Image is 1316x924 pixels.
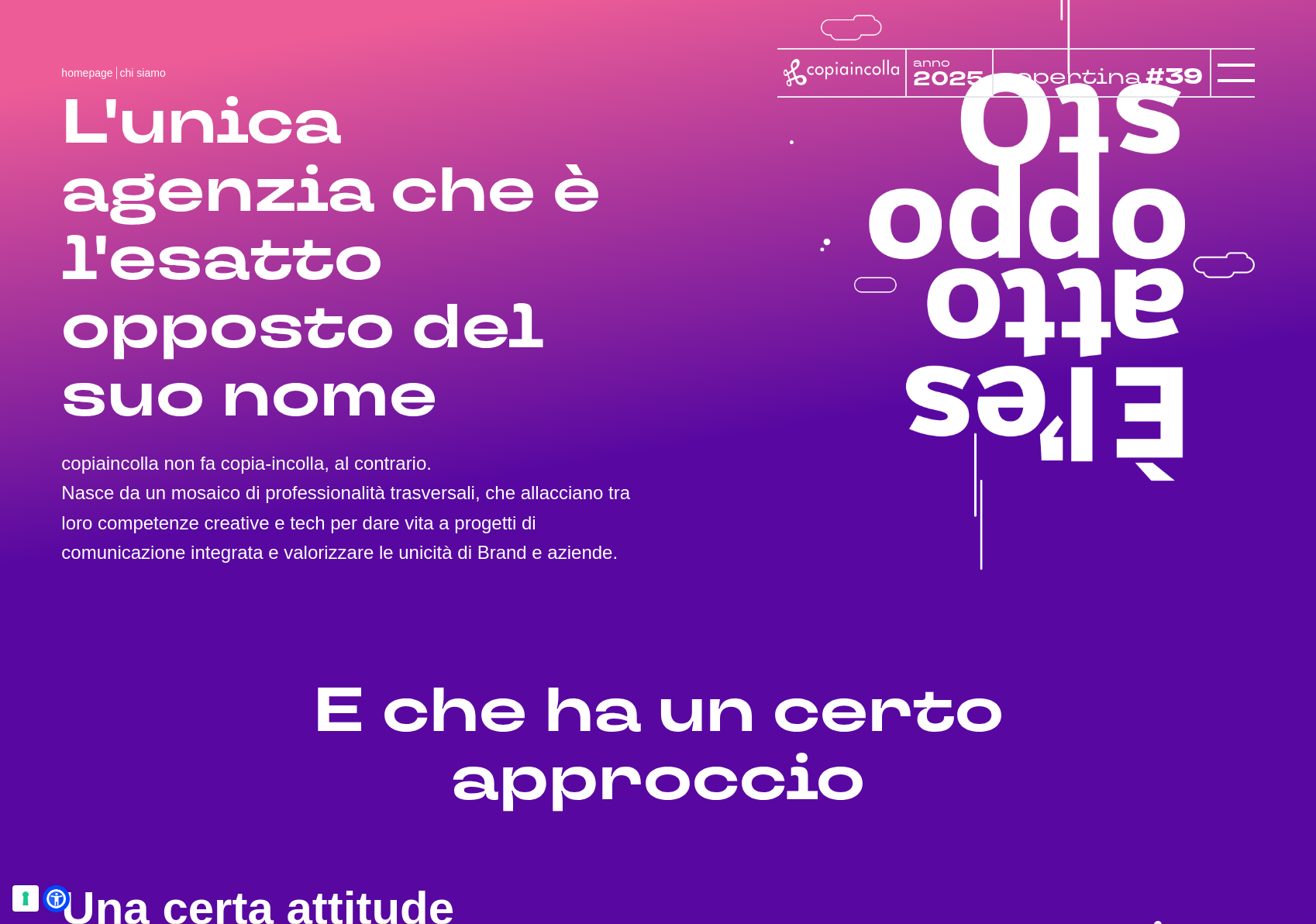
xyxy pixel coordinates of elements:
span: chi siamo [120,67,166,79]
h1: L'unica agenzia che è l'esatto opposto del suo nome [61,89,658,430]
h2: E che ha un certo approccio [61,677,1254,814]
tspan: anno [913,55,950,71]
a: Open Accessibility Menu [47,889,66,908]
tspan: copertina [999,62,1142,90]
button: Le tue preferenze relative al consenso per le tecnologie di tracciamento [12,885,39,912]
tspan: #39 [1145,62,1203,92]
p: copiaincolla non fa copia-incolla, al contrario. Nasce da un mosaico di professionalità trasversa... [61,449,658,568]
tspan: 2025 [913,65,984,92]
a: homepage [61,67,112,79]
